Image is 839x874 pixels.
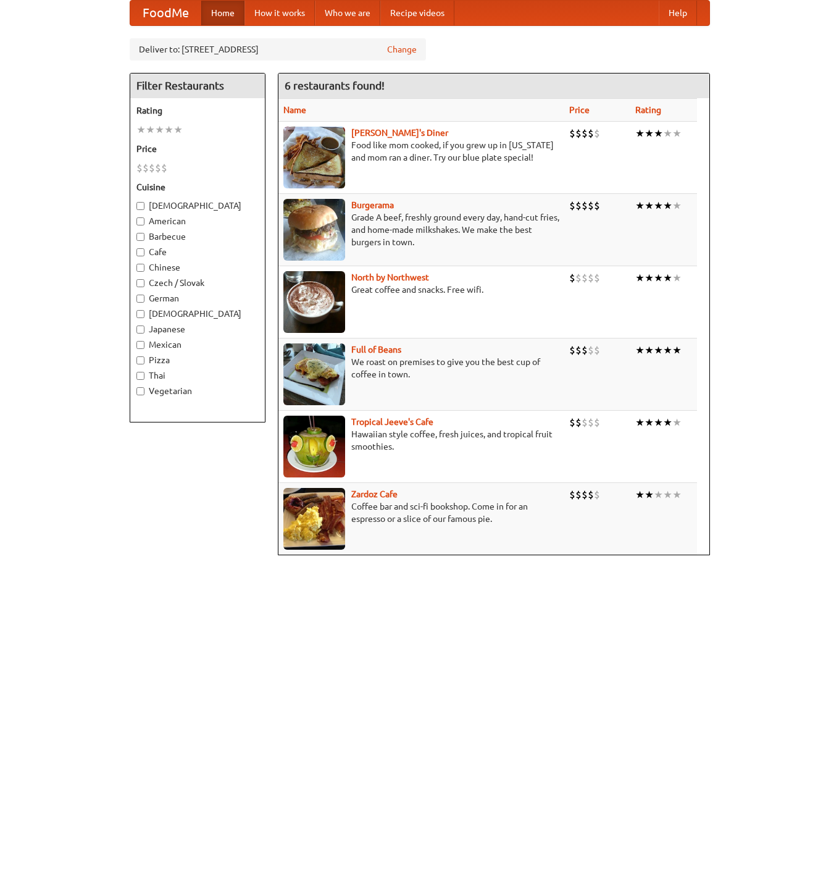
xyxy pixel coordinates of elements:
[594,271,600,285] li: $
[136,279,144,287] input: Czech / Slovak
[635,488,645,502] li: ★
[136,200,259,212] label: [DEMOGRAPHIC_DATA]
[645,343,654,357] li: ★
[351,128,448,138] a: [PERSON_NAME]'s Diner
[663,343,672,357] li: ★
[569,343,575,357] li: $
[594,127,600,140] li: $
[283,127,345,188] img: sallys.jpg
[588,199,594,212] li: $
[645,127,654,140] li: ★
[575,488,582,502] li: $
[136,230,259,243] label: Barbecue
[130,1,201,25] a: FoodMe
[283,211,559,248] p: Grade A beef, freshly ground every day, hand-cut fries, and home-made milkshakes. We make the bes...
[663,488,672,502] li: ★
[645,271,654,285] li: ★
[136,246,259,258] label: Cafe
[575,416,582,429] li: $
[173,123,183,137] li: ★
[351,417,433,427] b: Tropical Jeeve's Cafe
[594,199,600,212] li: $
[136,308,259,320] label: [DEMOGRAPHIC_DATA]
[645,416,654,429] li: ★
[136,369,259,382] label: Thai
[146,123,155,137] li: ★
[672,199,682,212] li: ★
[283,416,345,477] img: jeeves.jpg
[569,199,575,212] li: $
[672,416,682,429] li: ★
[351,272,429,282] b: North by Northwest
[588,416,594,429] li: $
[575,271,582,285] li: $
[594,488,600,502] li: $
[143,161,149,175] li: $
[136,161,143,175] li: $
[672,343,682,357] li: ★
[351,489,398,499] a: Zardoz Cafe
[654,199,663,212] li: ★
[136,338,259,351] label: Mexican
[136,387,144,395] input: Vegetarian
[136,248,144,256] input: Cafe
[136,123,146,137] li: ★
[136,143,259,155] h5: Price
[283,271,345,333] img: north.jpg
[569,127,575,140] li: $
[136,233,144,241] input: Barbecue
[283,199,345,261] img: burgerama.jpg
[164,123,173,137] li: ★
[136,295,144,303] input: German
[136,372,144,380] input: Thai
[654,271,663,285] li: ★
[201,1,244,25] a: Home
[635,127,645,140] li: ★
[654,343,663,357] li: ★
[136,326,144,334] input: Japanese
[582,199,588,212] li: $
[155,161,161,175] li: $
[663,271,672,285] li: ★
[351,345,401,355] a: Full of Beans
[136,202,144,210] input: [DEMOGRAPHIC_DATA]
[635,199,645,212] li: ★
[136,264,144,272] input: Chinese
[149,161,155,175] li: $
[575,343,582,357] li: $
[588,488,594,502] li: $
[283,356,559,380] p: We roast on premises to give you the best cup of coffee in town.
[594,416,600,429] li: $
[588,271,594,285] li: $
[575,199,582,212] li: $
[130,38,426,61] div: Deliver to: [STREET_ADDRESS]
[155,123,164,137] li: ★
[283,500,559,525] p: Coffee bar and sci-fi bookshop. Come in for an espresso or a slice of our famous pie.
[380,1,454,25] a: Recipe videos
[635,416,645,429] li: ★
[283,343,345,405] img: beans.jpg
[136,181,259,193] h5: Cuisine
[130,74,265,98] h4: Filter Restaurants
[635,105,661,115] a: Rating
[136,354,259,366] label: Pizza
[136,323,259,335] label: Japanese
[283,428,559,453] p: Hawaiian style coffee, fresh juices, and tropical fruit smoothies.
[285,80,385,91] ng-pluralize: 6 restaurants found!
[351,200,394,210] a: Burgerama
[283,488,345,550] img: zardoz.jpg
[136,292,259,305] label: German
[582,343,588,357] li: $
[672,271,682,285] li: ★
[283,139,559,164] p: Food like mom cooked, if you grew up in [US_STATE] and mom ran a diner. Try our blue plate special!
[575,127,582,140] li: $
[582,271,588,285] li: $
[635,343,645,357] li: ★
[569,271,575,285] li: $
[315,1,380,25] a: Who we are
[136,356,144,364] input: Pizza
[582,488,588,502] li: $
[594,343,600,357] li: $
[654,488,663,502] li: ★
